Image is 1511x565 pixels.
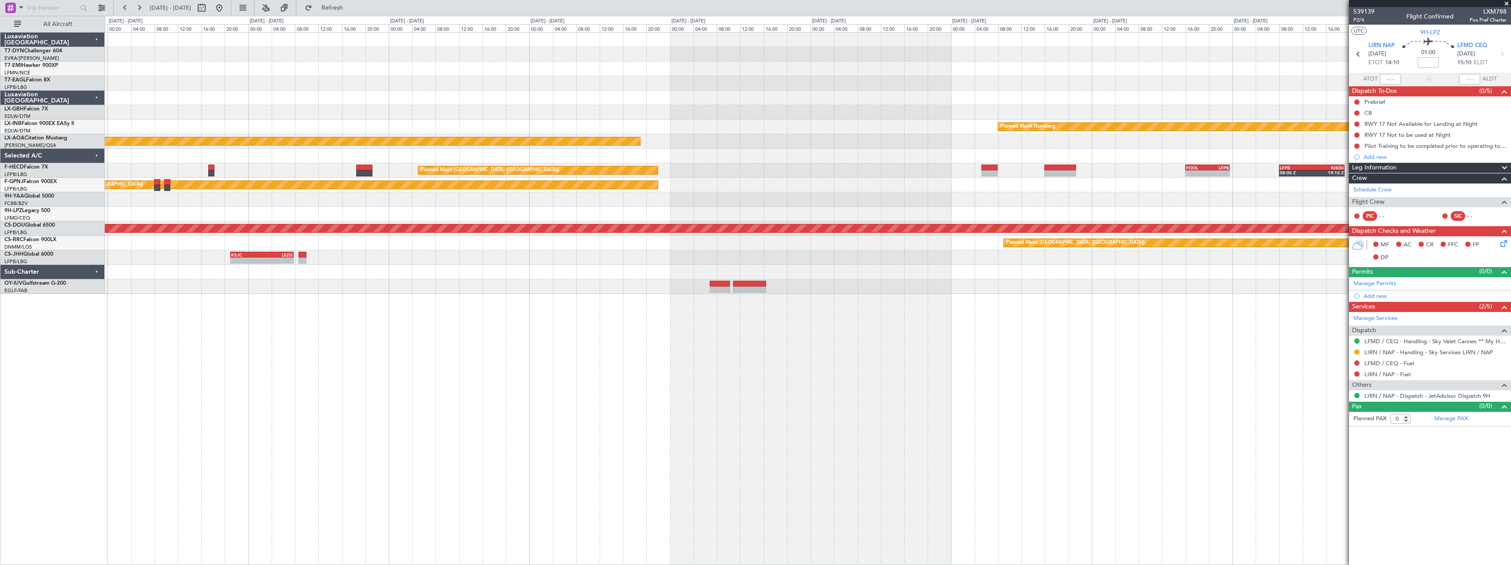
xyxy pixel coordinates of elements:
span: Refresh [314,5,351,11]
div: KSJC [231,252,262,257]
div: 00:00 [529,24,553,32]
div: LEZG [262,252,293,257]
span: (0/0) [1479,267,1492,276]
div: 12:00 [318,24,342,32]
div: 04:00 [131,24,155,32]
div: 20:00 [506,24,529,32]
input: Trip Number [27,1,77,15]
div: 08:00 [576,24,600,32]
div: 16:00 [764,24,787,32]
span: T7-EAGL [4,77,26,83]
a: Manage Permits [1353,279,1396,288]
a: EDLW/DTM [4,128,30,134]
a: CS-JHHGlobal 6000 [4,252,53,257]
div: Prebrief [1364,98,1385,106]
div: 00:00 [1092,24,1115,32]
span: [DATE] [1457,50,1475,59]
span: 9H-LPZ [1420,28,1440,37]
div: 20:00 [365,24,389,32]
a: CS-RRCFalcon 900LX [4,237,56,242]
span: OY-IUV [4,281,22,286]
a: EVRA/[PERSON_NAME] [4,55,59,62]
div: 20:00 [928,24,951,32]
div: LFPB [1207,165,1229,170]
div: SIC [1451,211,1465,221]
a: DNMM/LOS [4,244,32,250]
span: F-HECD [4,165,24,170]
div: PIC [1363,211,1377,221]
span: Pos Pref Charter [1470,16,1507,24]
div: 04:00 [272,24,295,32]
div: Planned Maint [GEOGRAPHIC_DATA] ([GEOGRAPHIC_DATA]) [1006,236,1145,249]
span: Permits [1352,267,1373,277]
a: LFMD / CEQ - Fuel [1364,360,1414,367]
a: Schedule Crew [1353,186,1392,194]
div: 20:00 [787,24,811,32]
a: Manage Services [1353,314,1397,323]
div: - [1186,171,1208,176]
a: CS-DOUGlobal 6500 [4,223,55,228]
span: CS-JHH [4,252,23,257]
span: DP [1381,253,1389,262]
a: LIRN / NAP - Fuel [1364,371,1411,378]
div: 16:00 [483,24,506,32]
span: 01:00 [1421,48,1435,57]
div: 16:00 [904,24,928,32]
div: 20:00 [1209,24,1232,32]
a: LFMD/CEQ [4,215,30,221]
div: KHOU [1312,165,1344,170]
a: EDLW/DTM [4,113,30,120]
span: (2/5) [1479,302,1492,311]
div: 12:00 [178,24,201,32]
div: Add new [1364,153,1507,161]
span: 9H-LPZ [4,208,22,213]
a: 9H-YAAGlobal 5000 [4,194,54,199]
div: 16:00 [623,24,646,32]
span: CS-DOU [4,223,25,228]
span: ALDT [1482,75,1497,84]
a: LFPB/LBG [4,229,27,236]
div: - [1207,171,1229,176]
div: 16:00 [1186,24,1209,32]
span: Dispatch Checks and Weather [1352,226,1436,236]
span: MF [1381,241,1389,249]
div: 08:00 [435,24,459,32]
a: LFPB/LBG [4,258,27,265]
a: T7-EMIHawker 900XP [4,63,58,68]
span: Dispatch To-Dos [1352,86,1397,96]
div: [DATE] - [DATE] [1234,18,1268,25]
div: 12:00 [881,24,904,32]
div: 16:00 [1326,24,1349,32]
div: [DATE] - [DATE] [390,18,424,25]
button: All Aircraft [10,17,96,31]
button: Refresh [301,1,354,15]
span: T7-DYN [4,48,24,54]
a: LFMN/NCE [4,70,30,76]
div: Planned Maint Nurnberg [1000,120,1055,133]
button: UTC [1351,27,1367,35]
div: 08:00 Z [1280,170,1312,175]
div: [DATE] - [DATE] [109,18,143,25]
span: All Aircraft [23,21,93,27]
a: OY-IUVGulfstream G-200 [4,281,66,286]
div: 12:00 [1021,24,1045,32]
a: LIRN / NAP - Handling - Sky Services LIRN / NAP [1364,349,1493,356]
div: [DATE] - [DATE] [952,18,986,25]
a: LX-INBFalcon 900EX EASy II [4,121,74,126]
span: Services [1352,302,1375,312]
span: [DATE] [1368,50,1386,59]
div: 04:00 [412,24,435,32]
div: RWY 17 Not to be used at NIght [1364,131,1451,139]
span: FFC [1448,241,1458,249]
div: 08:00 [1139,24,1162,32]
div: 16:00 [201,24,225,32]
div: RWY 17 Not Available for Landing at Night [1364,120,1478,128]
span: ATOT [1363,75,1378,84]
span: 539139 [1353,7,1375,16]
div: 08:00 [717,24,740,32]
div: 04:00 [1256,24,1279,32]
a: Manage PAX [1434,415,1468,423]
div: 16:00 [1045,24,1068,32]
span: ETOT [1368,59,1383,67]
div: [DATE] - [DATE] [1093,18,1127,25]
